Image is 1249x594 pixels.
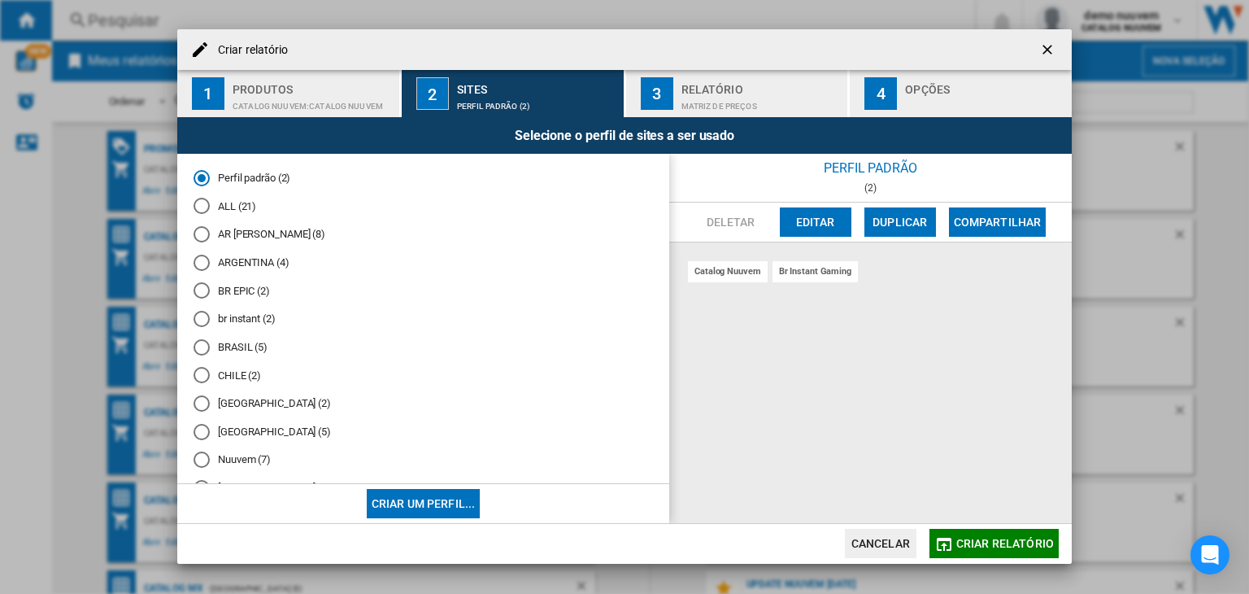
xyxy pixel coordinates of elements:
[845,529,916,558] button: Cancelar
[1190,535,1229,574] div: Open Intercom Messenger
[626,70,850,117] button: 3 Relatório Matriz de preços
[905,76,1065,94] div: Opções
[194,424,653,439] md-radio-button: MEXICO (5)
[194,339,653,355] md-radio-button: BRASIL (5)
[641,77,673,110] div: 3
[233,94,393,111] div: CATALOG NUUVEM:Catalog nuuvem
[681,94,842,111] div: Matriz de preços
[929,529,1059,558] button: Criar relatório
[194,312,653,327] md-radio-button: br instant (2)
[772,261,858,282] div: br instant gaming
[194,283,653,299] md-radio-button: BR EPIC (2)
[688,261,768,282] div: catalog nuuvem
[1039,41,1059,61] ng-md-icon: getI18NText('BUTTONS.CLOSE_DIALOG')
[194,227,653,242] md-radio-button: AR PE UY (8)
[780,207,851,237] button: Editar
[416,77,449,110] div: 2
[194,452,653,468] md-radio-button: Nuuvem (7)
[194,368,653,383] md-radio-button: CHILE (2)
[457,94,617,111] div: Perfil padrão (2)
[949,207,1047,237] button: Compartilhar
[194,199,653,214] md-radio-button: ALL (21)
[850,70,1072,117] button: 4 Opções
[367,489,481,518] button: Criar um perfil...
[194,396,653,412] md-radio-button: COLOMBIA (2)
[457,76,617,94] div: Sites
[669,154,1072,182] div: Perfil padrão
[695,207,767,237] button: Deletar
[669,182,1072,194] div: (2)
[864,77,897,110] div: 4
[192,77,224,110] div: 1
[194,255,653,270] md-radio-button: ARGENTINA (4)
[864,207,936,237] button: Duplicar
[194,170,653,186] md-radio-button: Perfil padrão (2)
[402,70,625,117] button: 2 Sites Perfil padrão (2)
[177,117,1072,154] div: Selecione o perfil de sites a ser usado
[177,70,401,117] button: 1 Produtos CATALOG NUUVEM:Catalog nuuvem
[233,76,393,94] div: Produtos
[194,481,653,496] md-radio-button: PERU (2)
[681,76,842,94] div: Relatório
[210,42,289,59] h4: Criar relatório
[956,537,1054,550] span: Criar relatório
[1033,33,1065,66] button: getI18NText('BUTTONS.CLOSE_DIALOG')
